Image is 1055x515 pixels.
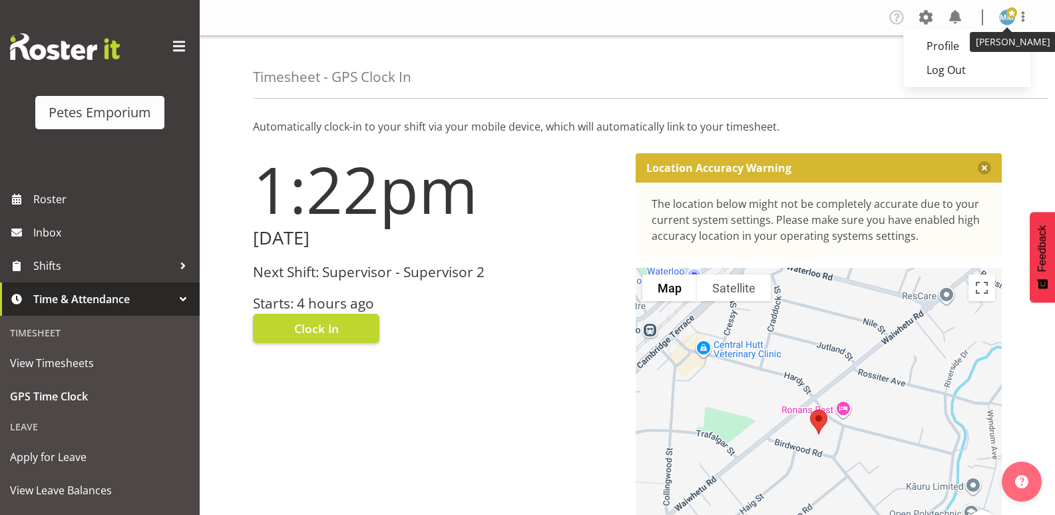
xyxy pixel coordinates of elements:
a: Profile [903,34,1031,58]
span: Apply for Leave [10,447,190,467]
span: GPS Time Clock [10,386,190,406]
span: Time & Attendance [33,289,173,309]
img: mandy-mosley3858.jpg [999,9,1015,25]
button: Show satellite imagery [697,274,771,301]
span: Clock In [294,320,339,337]
span: Shifts [33,256,173,276]
div: Leave [3,413,196,440]
h2: [DATE] [253,228,620,249]
span: Inbox [33,223,193,243]
a: View Timesheets [3,346,196,380]
div: The location below might not be completely accurate due to your current system settings. Please m... [652,196,986,244]
button: Show street map [642,274,697,301]
span: Feedback [1036,225,1048,272]
img: Rosterit website logo [10,33,120,60]
img: help-xxl-2.png [1015,475,1028,488]
p: Automatically clock-in to your shift via your mobile device, which will automatically link to you... [253,119,1002,135]
span: View Leave Balances [10,480,190,500]
button: Close message [978,161,991,175]
h3: Next Shift: Supervisor - Supervisor 2 [253,264,620,280]
a: GPS Time Clock [3,380,196,413]
button: Toggle fullscreen view [968,274,995,301]
a: Log Out [903,58,1031,82]
a: Apply for Leave [3,440,196,474]
span: View Timesheets [10,353,190,373]
span: Roster [33,189,193,209]
button: Clock In [253,314,379,343]
h1: 1:22pm [253,153,620,225]
p: Location Accuracy Warning [646,161,791,175]
h3: Starts: 4 hours ago [253,296,620,311]
div: Timesheet [3,319,196,346]
a: View Leave Balances [3,474,196,507]
h4: Timesheet - GPS Clock In [253,69,411,85]
div: Petes Emporium [49,103,151,123]
button: Feedback - Show survey [1030,212,1055,302]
